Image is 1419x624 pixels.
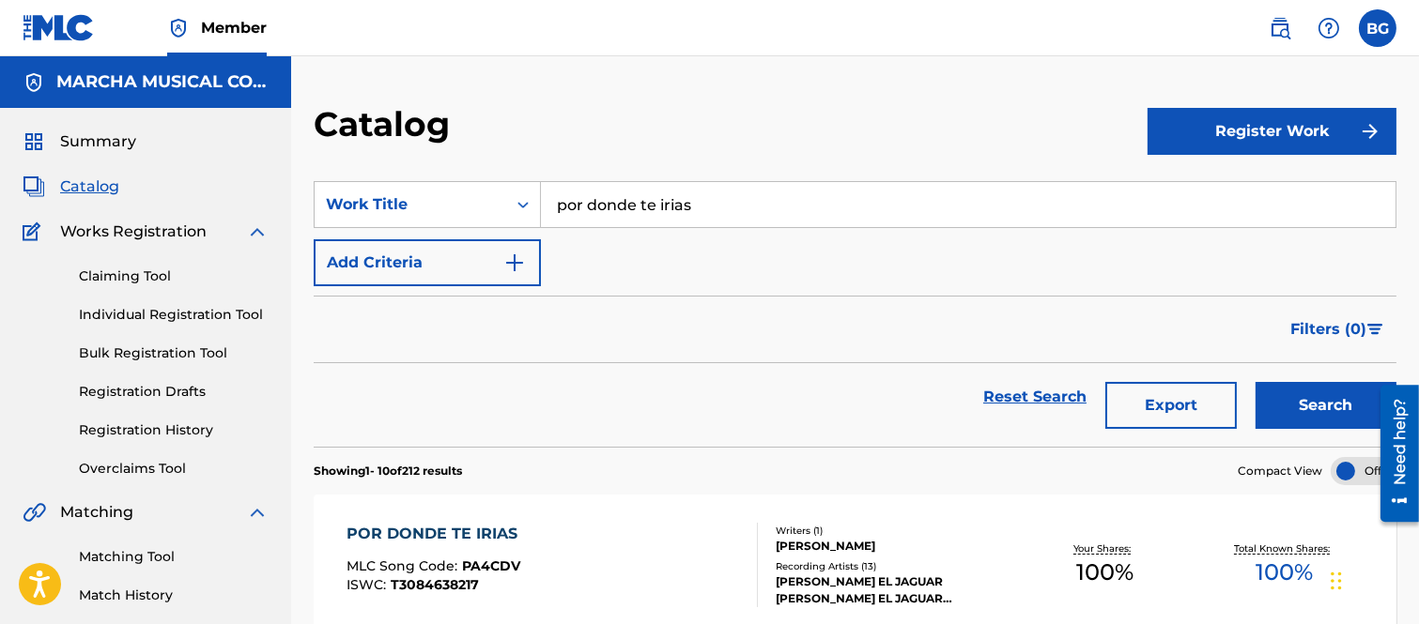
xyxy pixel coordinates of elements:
iframe: Chat Widget [1325,534,1419,624]
div: Work Title [326,193,495,216]
h2: Catalog [314,103,459,145]
a: Match History [79,586,269,605]
span: Summary [60,130,136,153]
img: help [1318,17,1340,39]
div: Arrastrar [1331,553,1342,609]
button: Search [1256,382,1396,429]
span: Filters ( 0 ) [1290,318,1366,341]
span: Compact View [1238,463,1322,479]
div: POR DONDE TE IRIAS [347,523,527,545]
a: Registration Drafts [79,382,269,402]
div: Writers ( 1 ) [776,524,1015,538]
img: 9d2ae6d4665cec9f34b9.svg [503,251,526,274]
span: MLC Song Code : [347,557,462,574]
p: Total Known Shares: [1235,541,1335,556]
iframe: Resource Center [1366,378,1419,529]
a: Claiming Tool [79,266,269,286]
a: Matching Tool [79,547,269,567]
span: Matching [60,501,133,524]
p: Your Shares: [1073,541,1135,556]
a: SummarySummary [23,130,136,153]
button: Register Work [1148,108,1396,155]
span: T3084638217 [391,576,479,593]
a: Overclaims Tool [79,459,269,479]
span: 100 % [1257,556,1314,589]
a: CatalogCatalog [23,175,119,198]
a: Public Search [1261,9,1299,47]
img: expand [246,221,269,243]
div: Widget de chat [1325,534,1419,624]
img: Summary [23,130,45,153]
button: Filters (0) [1279,306,1396,353]
div: Recording Artists ( 13 ) [776,559,1015,573]
div: Help [1310,9,1348,47]
form: Search Form [314,181,1396,447]
span: 100 % [1076,556,1134,589]
button: Export [1105,382,1237,429]
img: expand [246,501,269,524]
img: MLC Logo [23,14,95,41]
img: filter [1367,324,1383,335]
a: Registration History [79,420,269,440]
button: Add Criteria [314,239,541,286]
div: User Menu [1359,9,1396,47]
span: Member [201,17,267,38]
img: Works Registration [23,221,47,243]
img: Top Rightsholder [167,17,190,39]
img: f7272a7cc735f4ea7f67.svg [1359,120,1381,143]
span: PA4CDV [462,557,520,574]
p: Showing 1 - 10 of 212 results [314,463,462,479]
a: Bulk Registration Tool [79,343,269,363]
img: search [1269,17,1291,39]
a: Individual Registration Tool [79,305,269,325]
a: Reset Search [974,376,1096,418]
div: [PERSON_NAME] EL JAGUAR [PERSON_NAME] EL JAGUAR [PERSON_NAME] "EL JAGUAR" [PERSON_NAME] EL JAGUAR... [776,573,1015,607]
span: ISWC : [347,576,391,593]
img: Accounts [23,71,45,94]
h5: MARCHA MUSICAL CORP. [56,71,269,93]
img: Catalog [23,175,45,198]
img: Matching [23,501,46,524]
div: [PERSON_NAME] [776,538,1015,555]
span: Works Registration [60,221,207,243]
span: Catalog [60,175,119,198]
